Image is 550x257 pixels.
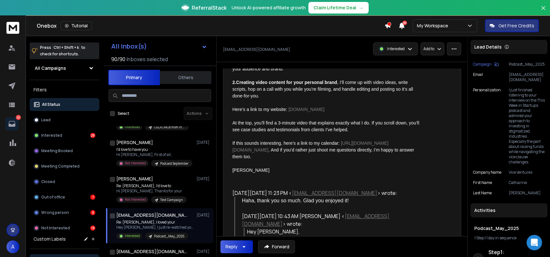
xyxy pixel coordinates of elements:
p: All Status [42,102,60,107]
div: Haha, thank you so much. Glad you enjoyed it! [242,197,421,205]
p: Meeting Completed [41,164,80,169]
h1: [PERSON_NAME] [116,176,153,182]
p: Meeting Booked [41,148,73,153]
button: A [6,240,19,253]
button: All Status [30,98,99,111]
p: Email [473,72,483,82]
p: Podcast_May_2025 [509,62,545,67]
p: My Workspace [417,23,451,29]
p: Vice Ventures [509,170,545,175]
h3: Inboxes selected [127,55,168,63]
a: [DOMAIN_NAME] [288,107,324,112]
a: [EMAIL_ADDRESS][DOMAIN_NAME] [292,189,377,197]
p: [EMAIL_ADDRESS][DOMAIN_NAME] [223,47,290,52]
div: [DATE][DATE] 10:43 AM [PERSON_NAME] < > wrote: [242,212,421,228]
p: Press to check for shortcuts. [40,44,85,57]
button: Not Interested18 [30,222,99,234]
button: Others [160,70,211,85]
p: CEO/CMOs from Industries [154,125,185,130]
p: [DATE] [197,249,211,254]
p: Hi [PERSON_NAME], Thanks for your [116,188,187,194]
button: Close banner [539,4,547,19]
p: Wrong person [41,210,69,215]
p: Test Campaign [160,197,183,202]
button: Lead [30,114,99,126]
div: At the top, you’ll find a 3-minute video that explains exactly what I do. If you scroll down, you... [232,120,420,133]
p: Re: [PERSON_NAME], I'd love to [116,183,187,188]
p: Interested [41,133,62,138]
p: Unlock AI-powered affiliate growth [232,5,306,11]
span: 1 Step [474,235,484,241]
button: Primary [108,70,160,85]
p: First Name [473,180,492,185]
span: 90 / 90 [111,55,125,63]
div: If this sounds interesting, here’s a link to my calendar: . And if you’d rather just shoot me que... [232,140,420,160]
label: Select [118,111,129,116]
strong: 2. [232,80,236,85]
p: [DATE] [197,176,211,181]
p: [PERSON_NAME] [509,190,545,196]
button: Tutorial [61,21,92,30]
span: → [359,5,363,11]
p: Podcast September [160,161,188,166]
button: Reply [220,240,253,253]
button: Meeting Booked [30,144,99,157]
h1: [EMAIL_ADDRESS][DOMAIN_NAME] [116,248,187,255]
button: Forward [258,240,295,253]
p: Interested [387,46,405,51]
button: Campaign [473,62,499,67]
p: [EMAIL_ADDRESS][DOMAIN_NAME] [509,72,545,82]
span: 1 day in sequence [486,235,516,241]
p: Lead [41,117,51,123]
p: Not Interested [125,161,146,166]
div: | [474,235,544,241]
p: Hey [PERSON_NAME], I just re-watched your [116,225,194,230]
p: Get Free Credits [498,23,534,29]
span: Ctrl + Shift + k [53,44,80,51]
div: 18 [90,225,95,231]
h1: [EMAIL_ADDRESS][DOMAIN_NAME] [116,212,187,218]
div: 28 [90,133,95,138]
p: Not Interested [125,197,146,202]
button: Interested28 [30,129,99,142]
a: 62 [5,117,18,130]
div: Activities [470,203,547,217]
button: Out of office7 [30,191,99,204]
button: Meeting Completed [30,160,99,173]
p: Not Interested [41,225,70,231]
p: Last Name [473,190,492,196]
span: 50 [402,21,407,25]
p: 62 [16,115,21,120]
div: Here’s a link to my website: [232,106,420,113]
h6: Step 1 : [488,248,545,256]
p: Closed [41,179,55,184]
div: 7 [90,195,95,200]
button: Closed [30,175,99,188]
strong: Creating video content for your personal brand [236,80,337,85]
div: Reply [226,243,237,250]
div: 9 [90,210,95,215]
div: Open Intercom Messenger [526,235,542,250]
h1: All Inbox(s) [111,43,147,50]
div: [PERSON_NAME] [232,167,420,174]
p: Re: [PERSON_NAME], I loved your [116,220,194,225]
button: Wrong person9 [30,206,99,219]
h3: Custom Labels [34,236,66,242]
h1: All Campaigns [35,65,66,71]
h1: Podcast_May_2025 [474,225,544,232]
span: ReferralStack [192,4,227,12]
p: [DATE] [197,140,211,145]
p: I just finished listening to your interview on the This Week in Startups podcast and admired your... [509,87,545,165]
button: All Inbox(s) [106,40,212,53]
p: I'd love to have you [116,147,192,152]
h1: [PERSON_NAME] [116,139,153,146]
p: Campaign [473,62,492,67]
div: [DATE][DATE] 11:23 PM < > wrote: [232,189,420,197]
button: Claim Lifetime Deal→ [308,2,369,14]
div: Onebox [37,21,384,30]
p: Podcast_May_2025 [154,234,184,239]
p: Company Name [473,170,501,175]
p: Out of office [41,195,65,200]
